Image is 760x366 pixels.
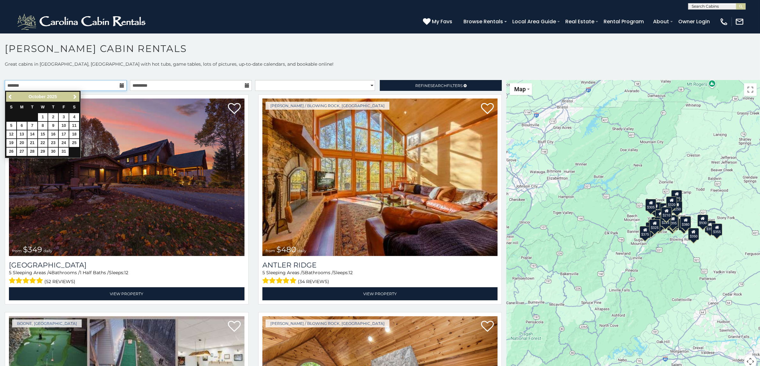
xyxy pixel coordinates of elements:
a: My Favs [423,18,454,26]
span: Friday [63,105,65,109]
a: 1 [38,113,48,121]
span: 2025 [47,94,57,99]
a: 9 [48,122,58,130]
a: [PERSON_NAME] / Blowing Rock, [GEOGRAPHIC_DATA] [266,102,389,110]
span: (52 reviews) [45,277,76,286]
span: daily [43,248,52,253]
a: 25 [69,139,79,147]
span: 5 [9,270,11,275]
div: $395 [654,217,665,229]
span: from [12,248,22,253]
span: 12 [124,270,128,275]
div: $355 [711,223,722,235]
a: Boone, [GEOGRAPHIC_DATA] [12,319,82,327]
a: [PERSON_NAME] / Blowing Rock, [GEOGRAPHIC_DATA] [266,319,389,327]
span: daily [297,248,306,253]
img: Antler Ridge [262,99,498,256]
div: $325 [650,219,660,231]
a: Local Area Guide [509,16,559,27]
a: 8 [38,122,48,130]
a: 16 [48,130,58,138]
span: 5 [302,270,305,275]
span: 4 [49,270,51,275]
a: Rental Program [600,16,647,27]
span: Next [72,94,78,99]
div: $225 [660,214,671,226]
div: $355 [705,220,716,232]
a: 12 [6,130,16,138]
div: $695 [679,218,690,230]
a: 2 [48,113,58,121]
button: Change map style [510,83,532,95]
a: 19 [6,139,16,147]
div: $565 [660,203,671,215]
span: $480 [276,245,296,254]
a: Antler Ridge from $480 daily [262,99,498,256]
a: 13 [17,130,27,138]
span: 5 [262,270,265,275]
div: $395 [667,215,678,227]
a: 23 [48,139,58,147]
div: $320 [666,196,677,208]
div: $210 [661,207,672,219]
a: 4 [69,113,79,121]
a: Add to favorites [228,102,241,116]
a: Add to favorites [481,320,494,333]
a: View Property [9,287,245,300]
a: 11 [69,122,79,130]
a: 10 [59,122,69,130]
a: 28 [27,148,37,156]
a: 31 [59,148,69,156]
a: Owner Login [675,16,713,27]
span: from [266,248,275,253]
a: Diamond Creek Lodge from $349 daily [9,99,245,256]
a: 21 [27,139,37,147]
div: $305 [646,199,657,211]
a: 24 [59,139,69,147]
div: $410 [655,210,666,222]
a: 27 [17,148,27,156]
img: Diamond Creek Lodge [9,99,245,256]
div: $350 [688,228,699,240]
div: $375 [640,226,651,238]
div: $675 [668,216,679,228]
a: Browse Rentals [460,16,506,27]
span: 12 [349,270,353,275]
a: Previous [7,93,15,101]
img: mail-regular-white.png [735,17,744,26]
div: $250 [672,201,683,213]
span: My Favs [432,18,452,26]
a: RefineSearchFilters [380,80,502,91]
span: Search [430,83,447,88]
a: 17 [59,130,69,138]
span: October [29,94,46,99]
span: Refine Filters [415,83,463,88]
span: Thursday [52,105,55,109]
div: $525 [672,190,682,202]
a: 29 [38,148,48,156]
a: 20 [17,139,27,147]
a: 6 [17,122,27,130]
a: [GEOGRAPHIC_DATA] [9,261,245,269]
a: 26 [6,148,16,156]
a: Next [71,93,79,101]
a: Add to favorites [481,102,494,116]
a: 18 [69,130,79,138]
img: White-1-2.png [16,12,148,31]
div: $315 [667,218,678,230]
a: About [650,16,672,27]
span: Sunday [10,105,12,109]
div: Sleeping Areas / Bathrooms / Sleeps: [9,269,245,286]
a: 14 [27,130,37,138]
a: View Property [262,287,498,300]
a: 15 [38,130,48,138]
div: $930 [697,214,708,226]
div: $380 [680,216,691,228]
a: Antler Ridge [262,261,498,269]
div: $330 [646,222,657,234]
a: 7 [27,122,37,130]
a: 3 [59,113,69,121]
span: 1 Half Baths / [80,270,109,275]
a: Real Estate [562,16,598,27]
